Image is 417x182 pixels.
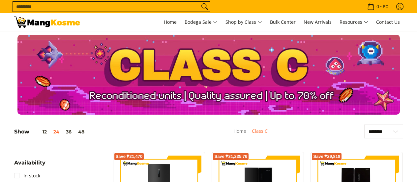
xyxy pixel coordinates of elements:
img: Class C Home &amp; Business Appliances: Up to 70% Off l Mang Kosme [14,17,80,28]
span: Save ₱21,470 [116,155,143,159]
span: Shop by Class [225,18,262,26]
span: 0 [375,4,380,9]
span: Bulk Center [270,19,296,25]
a: Shop by Class [222,13,265,31]
span: Save ₱29,818 [313,155,340,159]
span: • [365,3,390,10]
a: Bodega Sale [181,13,221,31]
a: Resources [336,13,372,31]
a: Bulk Center [267,13,299,31]
span: Resources [340,18,368,26]
a: Home [233,128,246,134]
summary: Open [14,160,45,170]
span: New Arrivals [304,19,332,25]
span: Bodega Sale [185,18,218,26]
span: ₱0 [382,4,389,9]
button: 48 [75,129,88,134]
a: Class C [252,128,268,134]
a: Contact Us [373,13,403,31]
a: In stock [14,170,40,181]
a: New Arrivals [300,13,335,31]
span: Contact Us [376,19,400,25]
span: Home [164,19,177,25]
span: Save ₱31,235.76 [214,155,247,159]
button: 12 [29,129,50,134]
button: 36 [63,129,75,134]
nav: Main Menu [87,13,403,31]
button: Search [199,2,210,12]
span: Availability [14,160,45,165]
nav: Breadcrumbs [193,127,308,142]
h5: Show [14,128,88,135]
a: Home [161,13,180,31]
button: 24 [50,129,63,134]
